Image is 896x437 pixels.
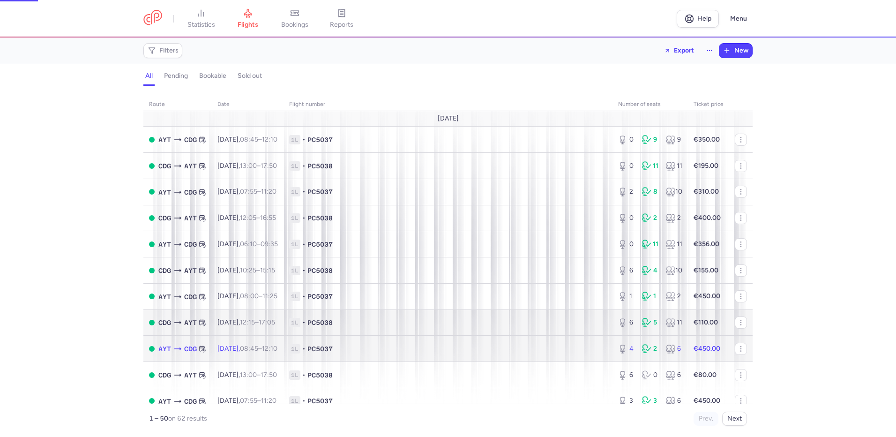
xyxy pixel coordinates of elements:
[302,370,306,380] span: •
[694,412,718,426] button: Prev.
[307,344,333,354] span: PC5037
[642,240,658,249] div: 11
[642,135,658,144] div: 9
[618,213,635,223] div: 0
[240,162,277,170] span: –
[302,135,306,144] span: •
[240,136,277,143] span: –
[289,135,300,144] span: 1L
[302,266,306,275] span: •
[240,240,257,248] time: 06:10
[217,162,277,170] span: [DATE],
[307,266,333,275] span: PC5038
[642,213,658,223] div: 2
[217,371,277,379] span: [DATE],
[240,240,278,248] span: –
[224,8,271,29] a: flights
[184,239,197,249] span: CDG
[158,396,171,407] span: AYT
[261,397,276,405] time: 11:20
[666,187,682,196] div: 10
[694,292,720,300] strong: €450.00
[217,266,275,274] span: [DATE],
[158,161,171,171] span: CDG
[240,397,257,405] time: 07:55
[674,47,694,54] span: Export
[164,72,188,80] h4: pending
[184,292,197,302] span: CDG
[289,240,300,249] span: 1L
[642,318,658,327] div: 5
[217,188,276,196] span: [DATE],
[281,21,308,29] span: bookings
[240,318,275,326] span: –
[618,187,635,196] div: 2
[158,187,171,197] span: AYT
[330,21,353,29] span: reports
[262,136,277,143] time: 12:10
[302,344,306,354] span: •
[240,162,257,170] time: 13:00
[240,214,276,222] span: –
[666,292,682,301] div: 2
[666,240,682,249] div: 11
[284,98,612,112] th: Flight number
[307,292,333,301] span: PC5037
[184,135,197,145] span: CDG
[618,370,635,380] div: 6
[307,135,333,144] span: PC5037
[289,266,300,275] span: 1L
[184,396,197,407] span: CDG
[212,98,284,112] th: date
[289,292,300,301] span: 1L
[302,292,306,301] span: •
[240,188,276,196] span: –
[694,214,721,222] strong: €400.00
[240,136,258,143] time: 08:45
[217,292,277,300] span: [DATE],
[240,266,275,274] span: –
[158,292,171,302] span: AYT
[144,44,182,58] button: Filters
[666,318,682,327] div: 11
[697,15,711,22] span: Help
[694,345,720,353] strong: €450.00
[145,72,153,80] h4: all
[688,98,729,112] th: Ticket price
[666,344,682,354] div: 6
[184,265,197,276] span: AYT
[158,239,171,249] span: AYT
[618,240,635,249] div: 0
[734,47,748,54] span: New
[143,10,162,27] a: CitizenPlane red outlined logo
[694,397,720,405] strong: €450.00
[158,213,171,223] span: CDG
[289,187,300,196] span: 1L
[642,396,658,406] div: 3
[178,8,224,29] a: statistics
[307,161,333,171] span: PC5038
[618,292,635,301] div: 1
[259,318,275,326] time: 17:05
[240,318,255,326] time: 12:15
[240,292,277,300] span: –
[238,72,262,80] h4: sold out
[158,370,171,380] span: CDG
[240,188,257,196] time: 07:55
[307,396,333,406] span: PC5037
[618,344,635,354] div: 4
[618,135,635,144] div: 0
[199,72,226,80] h4: bookable
[719,44,752,58] button: New
[618,396,635,406] div: 3
[184,370,197,380] span: AYT
[642,187,658,196] div: 8
[302,161,306,171] span: •
[307,370,333,380] span: PC5038
[666,161,682,171] div: 11
[261,188,276,196] time: 11:20
[642,161,658,171] div: 11
[307,240,333,249] span: PC5037
[307,187,333,196] span: PC5037
[262,345,277,353] time: 12:10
